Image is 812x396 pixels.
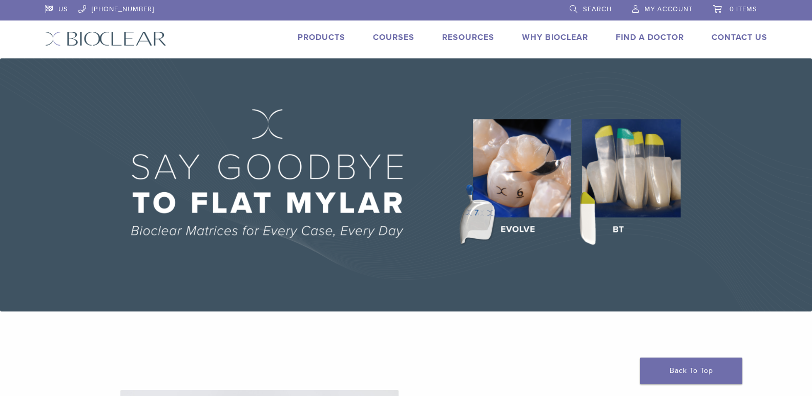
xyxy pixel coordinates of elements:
[644,5,693,13] span: My Account
[298,32,345,43] a: Products
[522,32,588,43] a: Why Bioclear
[583,5,612,13] span: Search
[730,5,757,13] span: 0 items
[640,358,742,384] a: Back To Top
[616,32,684,43] a: Find A Doctor
[45,31,166,46] img: Bioclear
[712,32,767,43] a: Contact Us
[442,32,494,43] a: Resources
[373,32,414,43] a: Courses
